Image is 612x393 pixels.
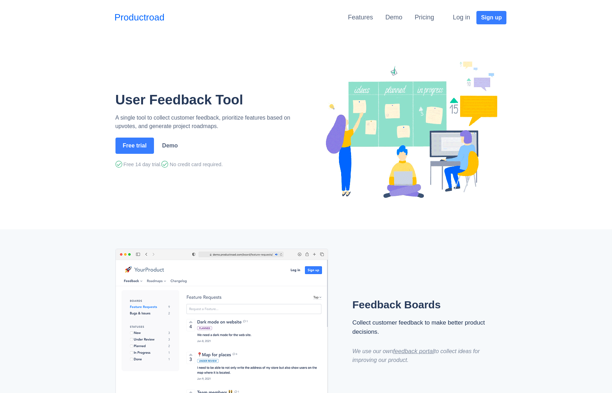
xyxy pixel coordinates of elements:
[352,347,490,364] div: We use our own to collect ideas for improving our product.
[476,11,506,24] button: Sign up
[352,318,490,336] div: Collect customer feedback to make better product decisions.
[115,160,304,169] div: Free 14 day trial. No credit card required.
[348,14,373,21] a: Features
[115,114,304,131] p: A single tool to collect customer feedback, prioritize features based on upvotes, and generate pr...
[393,348,434,355] a: feedback portal
[352,298,490,311] h2: Feedback Boards
[114,11,165,24] a: Productroad
[385,14,402,21] a: Demo
[158,139,182,152] a: Demo
[115,138,154,154] button: Free trial
[317,59,498,202] img: Productroad
[115,92,304,108] h1: User Feedback Tool
[415,14,434,21] a: Pricing
[448,10,475,25] button: Log in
